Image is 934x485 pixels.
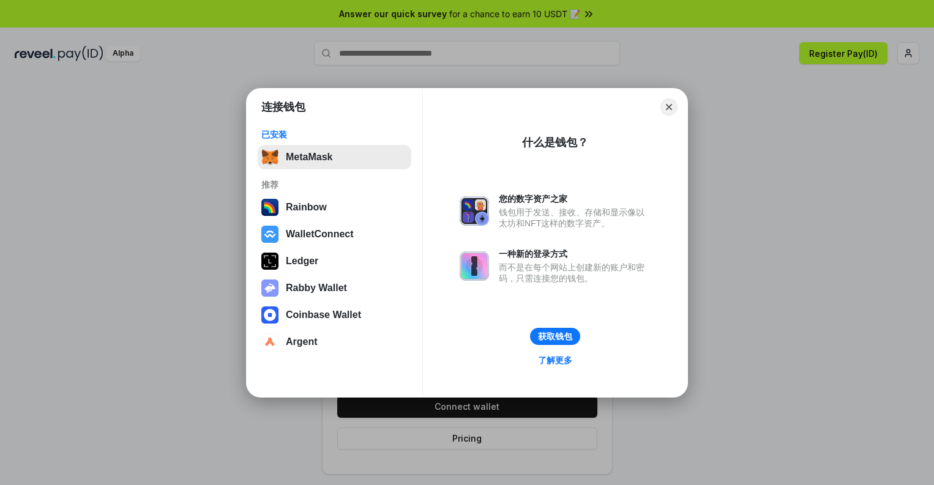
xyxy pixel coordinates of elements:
img: svg+xml,%3Csvg%20xmlns%3D%22http%3A%2F%2Fwww.w3.org%2F2000%2Fsvg%22%20fill%3D%22none%22%20viewBox... [261,280,278,297]
div: MetaMask [286,152,332,163]
div: Rainbow [286,202,327,213]
div: Coinbase Wallet [286,309,361,320]
img: svg+xml,%3Csvg%20xmlns%3D%22http%3A%2F%2Fwww.w3.org%2F2000%2Fsvg%22%20width%3D%2228%22%20height%3... [261,253,278,270]
button: 获取钱包 [530,328,580,345]
div: 推荐 [261,179,408,190]
img: svg+xml,%3Csvg%20xmlns%3D%22http%3A%2F%2Fwww.w3.org%2F2000%2Fsvg%22%20fill%3D%22none%22%20viewBox... [460,196,489,226]
button: WalletConnect [258,222,411,246]
button: Rainbow [258,195,411,220]
div: 一种新的登录方式 [499,248,651,259]
button: Coinbase Wallet [258,303,411,327]
img: svg+xml,%3Csvg%20width%3D%2228%22%20height%3D%2228%22%20viewBox%3D%220%200%2028%2028%22%20fill%3D... [261,226,278,243]
button: Rabby Wallet [258,276,411,300]
div: WalletConnect [286,229,354,240]
div: 已安装 [261,129,408,140]
div: 您的数字资产之家 [499,193,651,204]
div: 什么是钱包？ [522,135,588,150]
div: Ledger [286,256,318,267]
button: Ledger [258,249,411,273]
div: 而不是在每个网站上创建新的账户和密码，只需连接您的钱包。 [499,262,651,284]
div: 获取钱包 [538,331,572,342]
button: MetaMask [258,145,411,169]
div: Argent [286,336,318,347]
img: svg+xml,%3Csvg%20width%3D%22120%22%20height%3D%22120%22%20viewBox%3D%220%200%20120%20120%22%20fil... [261,199,278,216]
div: 了解更多 [538,355,572,366]
img: svg+xml,%3Csvg%20fill%3D%22none%22%20height%3D%2233%22%20viewBox%3D%220%200%2035%2033%22%20width%... [261,149,278,166]
h1: 连接钱包 [261,100,305,114]
button: Close [660,98,678,116]
img: svg+xml,%3Csvg%20xmlns%3D%22http%3A%2F%2Fwww.w3.org%2F2000%2Fsvg%22%20fill%3D%22none%22%20viewBox... [460,251,489,281]
a: 了解更多 [531,352,580,368]
img: svg+xml,%3Csvg%20width%3D%2228%22%20height%3D%2228%22%20viewBox%3D%220%200%2028%2028%22%20fill%3D... [261,333,278,350]
div: 钱包用于发送、接收、存储和显示像以太坊和NFT这样的数字资产。 [499,207,651,229]
img: svg+xml,%3Csvg%20width%3D%2228%22%20height%3D%2228%22%20viewBox%3D%220%200%2028%2028%22%20fill%3D... [261,306,278,324]
div: Rabby Wallet [286,283,347,294]
button: Argent [258,330,411,354]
